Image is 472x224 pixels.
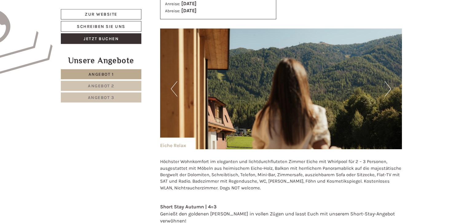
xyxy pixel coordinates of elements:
small: Abreise: [165,9,180,13]
div: [DATE] [110,5,132,15]
div: Short Stay Autumn | 4=3 [160,203,402,211]
span: Angebot 3 [88,95,115,100]
span: Angebot 1 [88,72,114,77]
small: Anreise: [165,2,180,6]
small: 17:54 [9,30,100,34]
button: Senden [203,161,242,172]
b: [DATE] [181,8,196,13]
div: Hotel B&B Feldmessner [9,18,100,23]
p: Höchster Wohnkomfort im eleganten und lichtdurchfluteten Zimmer Eiche mit Whirlpool für 2 – 3 Per... [160,158,402,191]
a: Schreiben Sie uns [61,21,141,32]
a: Jetzt buchen [61,33,141,44]
button: Previous [171,81,177,97]
b: [DATE] [181,1,196,6]
div: Eiche Relax [160,138,195,149]
div: Unsere Angebote [61,55,141,66]
img: image [160,28,402,149]
div: Guten Tag, wie können wir Ihnen helfen? [5,17,103,35]
button: Next [385,81,391,97]
a: Zur Website [61,9,141,20]
span: Angebot 2 [88,83,114,89]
